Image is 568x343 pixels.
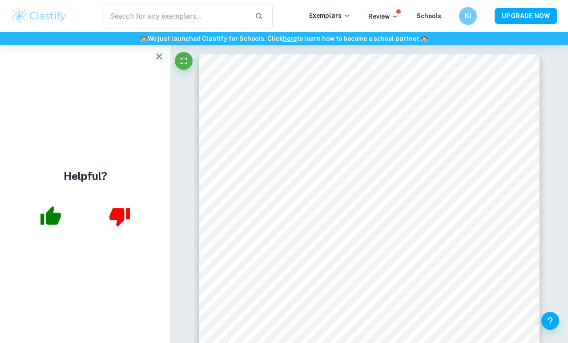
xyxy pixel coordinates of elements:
[459,7,477,25] button: KJ
[175,52,193,70] button: Fullscreen
[541,312,559,330] button: Help and Feedback
[463,11,473,21] h6: KJ
[104,4,248,28] input: Search for any exemplars...
[416,12,441,20] a: Schools
[140,35,148,42] span: 🏫
[309,11,350,20] p: Exemplars
[368,12,399,21] p: Review
[283,35,297,42] a: here
[11,7,67,25] img: Clastify logo
[64,168,107,184] h4: Helpful?
[495,8,557,24] button: UPGRADE NOW
[420,35,428,42] span: 🏫
[2,34,566,44] h6: We just launched Clastify for Schools. Click to learn how to become a school partner.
